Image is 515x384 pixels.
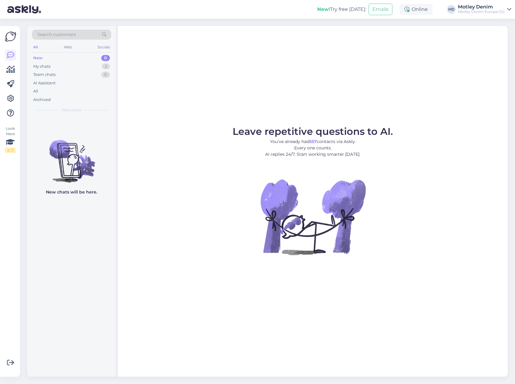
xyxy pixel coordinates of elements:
[369,4,392,15] button: Emails
[33,72,56,78] div: Team chats
[101,55,110,61] div: 0
[46,189,97,195] p: New chats will be here.
[5,126,16,153] div: Look Here
[447,5,455,14] div: MD
[317,6,330,12] b: New!
[96,43,111,51] div: Socials
[101,72,110,78] div: 0
[33,88,38,94] div: All
[102,63,110,70] div: 2
[33,63,50,70] div: My chats
[5,31,16,42] img: Askly Logo
[400,4,433,15] div: Online
[259,162,367,271] img: No Chat active
[63,43,73,51] div: Web
[317,6,366,13] div: Try free [DATE]:
[458,5,511,14] a: Motley DenimMotley Denim Europe OÜ
[5,148,16,153] div: 2 / 3
[32,43,39,51] div: All
[33,97,51,103] div: Archived
[33,55,43,61] div: New
[37,31,76,38] span: Search customers
[62,107,81,113] span: New chats
[458,9,505,14] div: Motley Denim Europe OÜ
[309,139,317,144] b: 557
[233,138,393,158] p: You’ve already had contacts via Askly. Every one counts. AI replies 24/7. Start working smarter [...
[233,125,393,137] span: Leave repetitive questions to AI.
[27,129,116,184] img: No chats
[33,80,56,86] div: AI Assistant
[458,5,505,9] div: Motley Denim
